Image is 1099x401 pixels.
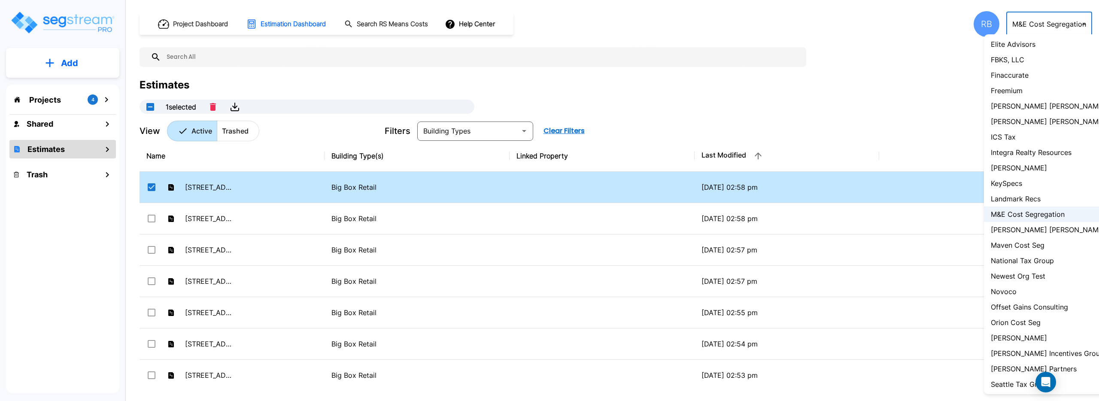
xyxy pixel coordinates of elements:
p: Elite Advisors [991,39,1035,49]
p: Finaccurate [991,70,1029,80]
p: FBKS, LLC [991,55,1024,65]
p: [PERSON_NAME] [991,163,1047,173]
p: [PERSON_NAME] Partners [991,364,1077,374]
p: Seattle Tax Group [991,379,1050,389]
p: Freemium [991,85,1023,96]
p: Integra Realty Resources [991,147,1072,158]
p: Newest Org Test [991,271,1045,281]
p: Offset Gains Consulting [991,302,1068,312]
p: Orion Cost Seg [991,317,1041,328]
p: ICS Tax [991,132,1016,142]
div: Open Intercom Messenger [1035,372,1056,392]
p: KeySpecs [991,178,1022,188]
p: Maven Cost Seg [991,240,1044,250]
p: M&E Cost Segregation [991,209,1065,219]
p: [PERSON_NAME] [991,333,1047,343]
p: Novoco [991,286,1017,297]
p: Landmark Recs [991,194,1041,204]
p: National Tax Group [991,255,1054,266]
